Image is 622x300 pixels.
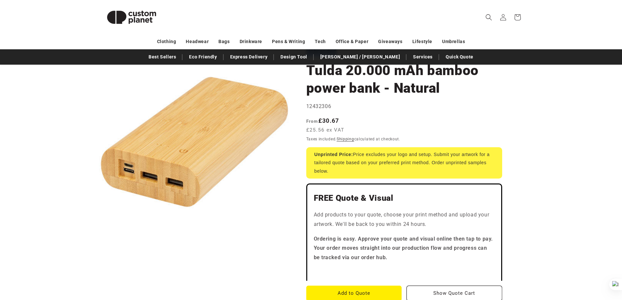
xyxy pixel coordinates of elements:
span: 12432306 [306,103,331,109]
a: Design Tool [277,51,311,63]
a: Eco Friendly [186,51,220,63]
iframe: Chat Widget [589,269,622,300]
media-gallery: Gallery Viewer [99,46,290,237]
summary: Search [482,10,496,24]
iframe: Customer reviews powered by Trustpilot [314,268,495,274]
a: Clothing [157,36,176,47]
a: Office & Paper [336,36,368,47]
a: Express Delivery [227,51,271,63]
a: Bags [218,36,230,47]
a: Lifestyle [412,36,432,47]
a: Quick Quote [442,51,477,63]
a: Giveaways [378,36,402,47]
img: Custom Planet [99,3,164,32]
a: [PERSON_NAME] / [PERSON_NAME] [317,51,403,63]
a: Best Sellers [145,51,179,63]
a: Tech [315,36,326,47]
a: Pens & Writing [272,36,305,47]
a: Services [410,51,436,63]
p: Add products to your quote, choose your print method and upload your artwork. We'll be back to yo... [314,210,495,229]
span: £25.56 ex VAT [306,126,344,134]
div: Price excludes your logo and setup. Submit your artwork for a tailored quote based on your prefer... [306,147,502,179]
strong: £30.67 [306,117,339,124]
a: Umbrellas [442,36,465,47]
div: Taxes included. calculated at checkout. [306,136,502,142]
h1: Tulda 20.000 mAh bamboo power bank - Natural [306,62,502,97]
h2: FREE Quote & Visual [314,193,495,203]
a: Drinkware [240,36,262,47]
span: From [306,118,318,124]
strong: Unprinted Price: [314,152,353,157]
a: Shipping [337,137,354,141]
strong: Ordering is easy. Approve your quote and visual online then tap to pay. Your order moves straight... [314,236,493,261]
a: Headwear [186,36,209,47]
